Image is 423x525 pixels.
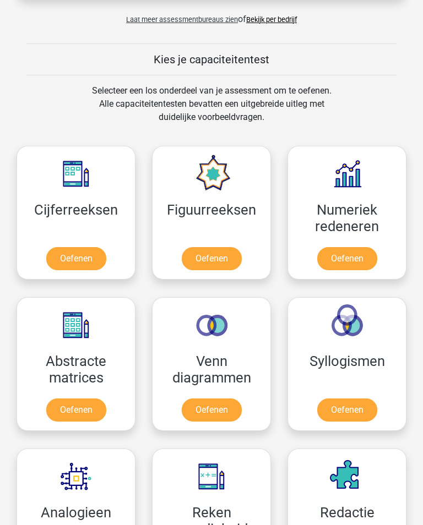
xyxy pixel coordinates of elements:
div: Selecteer een los onderdeel van je assessment om te oefenen. Alle capaciteitentesten bevatten een... [76,84,347,137]
a: Oefenen [182,247,242,270]
a: Oefenen [317,398,377,422]
a: Oefenen [46,398,106,422]
h5: Kies je capaciteitentest [26,53,397,66]
a: Oefenen [317,247,377,270]
div: of [8,4,415,26]
a: Oefenen [46,247,106,270]
a: Bekijk per bedrijf [246,15,297,24]
a: Oefenen [182,398,242,422]
span: Laat meer assessmentbureaus zien [126,15,238,24]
